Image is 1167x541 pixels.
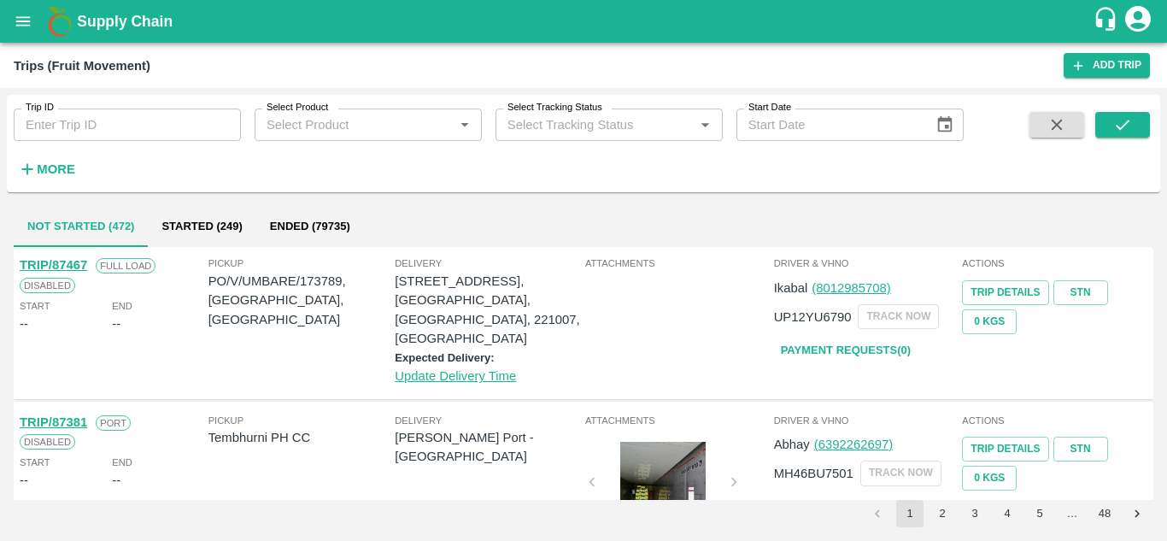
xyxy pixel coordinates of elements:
span: Delivery [395,256,582,271]
span: Pickup [208,256,396,271]
div: -- [112,315,120,333]
label: Select Product [267,101,328,115]
input: Select Product [260,114,449,136]
span: Ikabal [774,281,808,295]
button: More [14,155,79,184]
p: MH46BU7501 [774,464,853,483]
a: Payment Requests(0) [774,336,918,366]
a: STN [1053,280,1108,305]
button: Started (249) [148,206,255,247]
b: Supply Chain [77,13,173,30]
div: -- [112,471,120,490]
span: Attachments [585,413,771,428]
strong: More [37,162,75,176]
span: Full Load [96,258,155,273]
p: Tembhurni PH CC [208,428,396,447]
span: Attachments [585,256,771,271]
button: open drawer [3,2,43,41]
button: Go to page 48 [1091,500,1118,527]
span: Disabled [20,278,75,293]
a: STN [1053,437,1108,462]
span: Disabled [20,434,75,450]
div: account of current user [1123,3,1153,39]
nav: pagination navigation [861,500,1153,527]
button: 0 Kgs [962,309,1017,334]
a: (8012985708) [812,281,890,295]
button: Open [454,114,476,136]
input: Select Tracking Status [501,114,667,136]
a: Trip Details [962,280,1048,305]
button: Choose date [929,109,961,141]
p: [PERSON_NAME] Port - [GEOGRAPHIC_DATA] [395,428,582,467]
button: Go to page 2 [929,500,956,527]
label: Trip ID [26,101,54,115]
input: Enter Trip ID [14,109,241,141]
p: UP12YU6790 [774,308,852,326]
button: Go to page 3 [961,500,988,527]
a: Trip Details [962,437,1048,462]
button: Go to page 4 [994,500,1021,527]
button: Go to page 5 [1026,500,1053,527]
a: Supply Chain [77,9,1093,33]
button: Go to next page [1123,500,1151,527]
label: Expected Delivery: [395,351,494,364]
span: Start [20,298,50,314]
input: Start Date [736,109,923,141]
div: Trips (Fruit Movement) [14,55,150,77]
p: PO/V/UMBARE/173789, [GEOGRAPHIC_DATA], [GEOGRAPHIC_DATA] [208,272,396,329]
div: … [1059,506,1086,522]
span: End [112,455,132,470]
a: TRIP/87467 [20,258,87,272]
span: Delivery [395,413,582,428]
a: (6392262697) [814,438,893,451]
label: Select Tracking Status [507,101,602,115]
button: Not Started (472) [14,206,148,247]
button: 0 Kgs [962,466,1017,491]
div: -- [20,315,28,333]
span: Start [20,455,50,470]
a: Update Delivery Time [395,369,516,383]
span: Actions [962,256,1147,271]
p: [STREET_ADDRESS], [GEOGRAPHIC_DATA], [GEOGRAPHIC_DATA], 221007, [GEOGRAPHIC_DATA] [395,272,582,348]
button: page 1 [896,500,924,527]
span: Abhay [774,438,810,451]
span: End [112,298,132,314]
button: Ended (79735) [256,206,364,247]
button: Open [694,114,716,136]
span: Port [96,415,131,431]
span: Pickup [208,413,396,428]
img: logo [43,4,77,38]
a: TRIP/87381 [20,415,87,429]
a: Add Trip [1064,53,1150,78]
div: -- [20,471,28,490]
div: customer-support [1093,6,1123,37]
span: Driver & VHNo [774,413,959,428]
span: Actions [962,413,1147,428]
span: Driver & VHNo [774,256,959,271]
label: Start Date [748,101,791,115]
